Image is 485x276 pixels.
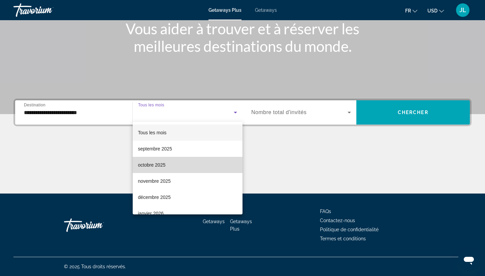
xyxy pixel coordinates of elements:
[138,145,172,153] span: septembre 2025
[138,177,171,185] span: novembre 2025
[138,193,171,201] span: décembre 2025
[138,130,167,135] span: Tous les mois
[458,249,480,271] iframe: Bouton de lancement de la fenêtre de messagerie
[138,209,164,217] span: janvier 2026
[138,161,166,169] span: octobre 2025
